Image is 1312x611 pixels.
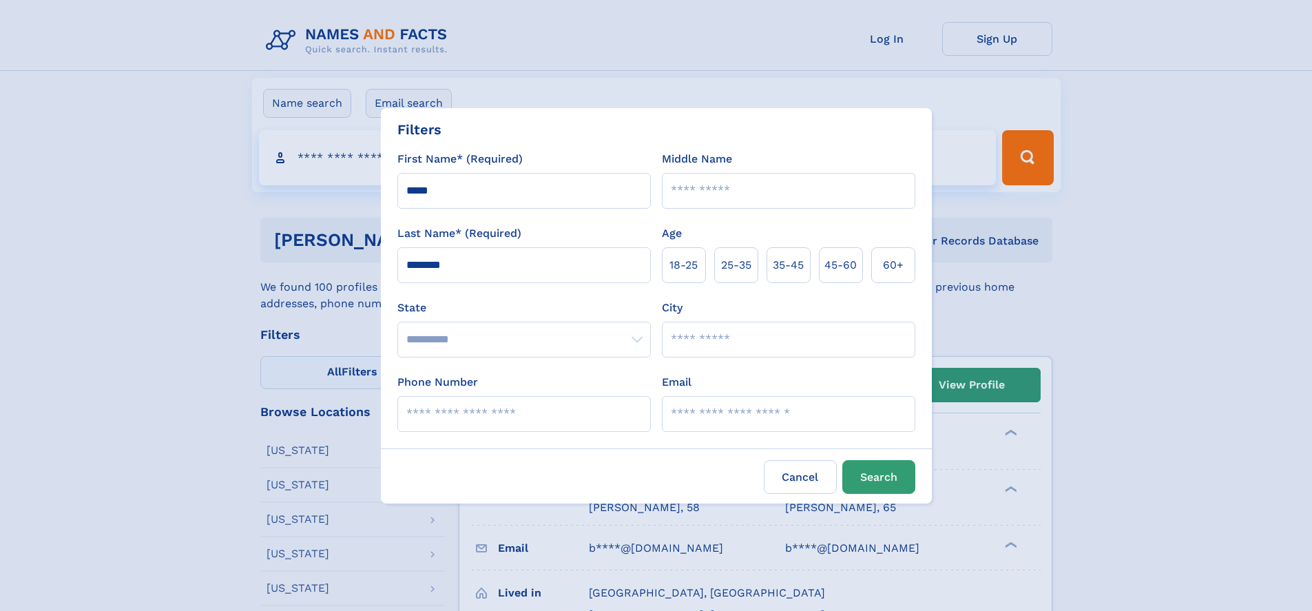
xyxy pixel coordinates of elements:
[397,151,523,167] label: First Name* (Required)
[662,374,691,391] label: Email
[773,257,804,273] span: 35‑45
[662,300,683,316] label: City
[397,374,478,391] label: Phone Number
[662,225,682,242] label: Age
[397,225,521,242] label: Last Name* (Required)
[824,257,857,273] span: 45‑60
[721,257,751,273] span: 25‑35
[764,460,837,494] label: Cancel
[842,460,915,494] button: Search
[669,257,698,273] span: 18‑25
[397,119,441,140] div: Filters
[662,151,732,167] label: Middle Name
[397,300,651,316] label: State
[883,257,904,273] span: 60+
